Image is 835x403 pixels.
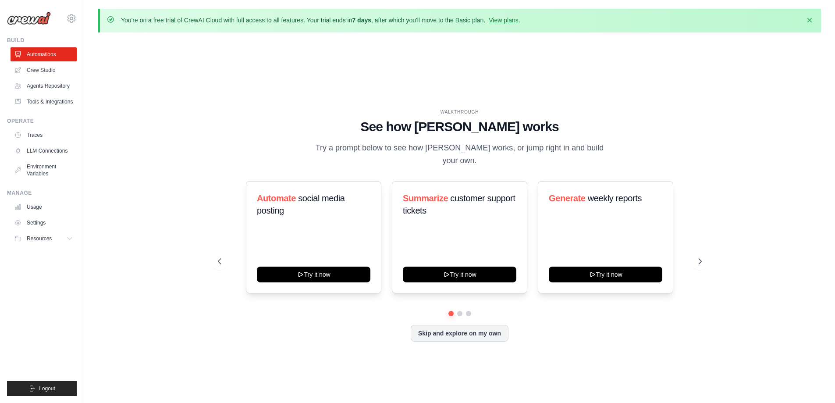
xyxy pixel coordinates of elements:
[257,267,370,282] button: Try it now
[257,193,345,215] span: social media posting
[403,193,448,203] span: Summarize
[11,79,77,93] a: Agents Repository
[27,235,52,242] span: Resources
[218,109,702,115] div: WALKTHROUGH
[588,193,642,203] span: weekly reports
[11,63,77,77] a: Crew Studio
[7,118,77,125] div: Operate
[411,325,508,342] button: Skip and explore on my own
[121,16,520,25] p: You're on a free trial of CrewAI Cloud with full access to all features. Your trial ends in , aft...
[489,17,518,24] a: View plans
[11,216,77,230] a: Settings
[313,142,607,168] p: Try a prompt below to see how [PERSON_NAME] works, or jump right in and build your own.
[7,37,77,44] div: Build
[218,119,702,135] h1: See how [PERSON_NAME] works
[7,189,77,196] div: Manage
[549,267,662,282] button: Try it now
[352,17,371,24] strong: 7 days
[257,193,296,203] span: Automate
[7,12,51,25] img: Logo
[11,128,77,142] a: Traces
[11,95,77,109] a: Tools & Integrations
[11,47,77,61] a: Automations
[11,144,77,158] a: LLM Connections
[549,193,586,203] span: Generate
[11,200,77,214] a: Usage
[403,267,516,282] button: Try it now
[39,385,55,392] span: Logout
[7,381,77,396] button: Logout
[403,193,515,215] span: customer support tickets
[11,160,77,181] a: Environment Variables
[11,232,77,246] button: Resources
